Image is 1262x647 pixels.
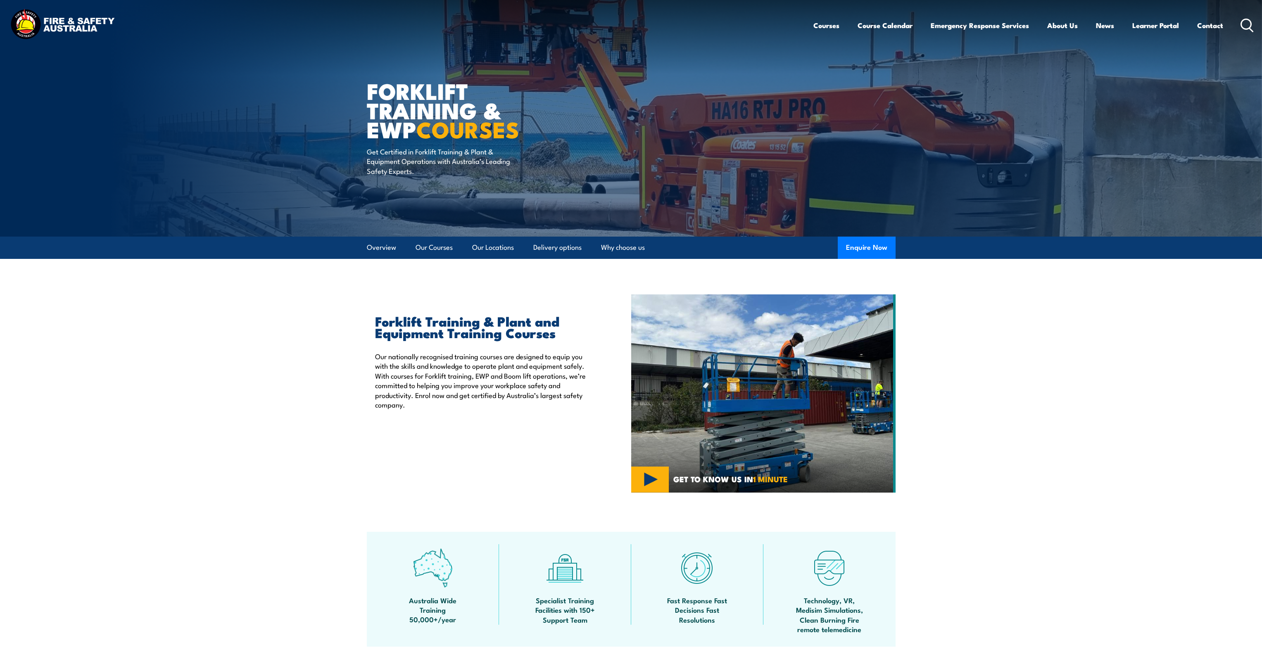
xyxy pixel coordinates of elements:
img: tech-icon [810,548,849,588]
a: Delivery options [533,237,582,258]
img: auswide-icon [413,548,452,588]
a: Emergency Response Services [931,14,1029,36]
p: Our nationally recognised training courses are designed to equip you with the skills and knowledg... [375,351,593,409]
a: Why choose us [601,237,645,258]
a: Learner Portal [1132,14,1179,36]
a: Overview [367,237,396,258]
span: GET TO KNOW US IN [673,475,788,483]
a: Courses [813,14,839,36]
img: facilities-icon [545,548,585,588]
a: Course Calendar [858,14,913,36]
h2: Forklift Training & Plant and Equipment Training Courses [375,315,593,338]
strong: COURSES [416,111,519,146]
h1: Forklift Training & EWP [367,81,571,139]
span: Technology, VR, Medisim Simulations, Clean Burning Fire remote telemedicine [792,595,867,634]
a: About Us [1047,14,1078,36]
img: fast-icon [677,548,717,588]
a: Contact [1197,14,1223,36]
img: Verification of Competency (VOC) for Elevating Work Platform (EWP) Under 11m [631,294,896,493]
button: Enquire Now [838,237,896,259]
p: Get Certified in Forklift Training & Plant & Equipment Operations with Australia’s Leading Safety... [367,147,518,175]
span: Fast Response Fast Decisions Fast Resolutions [660,595,734,624]
strong: 1 MINUTE [753,473,788,485]
a: Our Courses [416,237,453,258]
span: Specialist Training Facilities with 150+ Support Team [528,595,602,624]
span: Australia Wide Training 50,000+/year [396,595,470,624]
a: News [1096,14,1114,36]
a: Our Locations [472,237,514,258]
